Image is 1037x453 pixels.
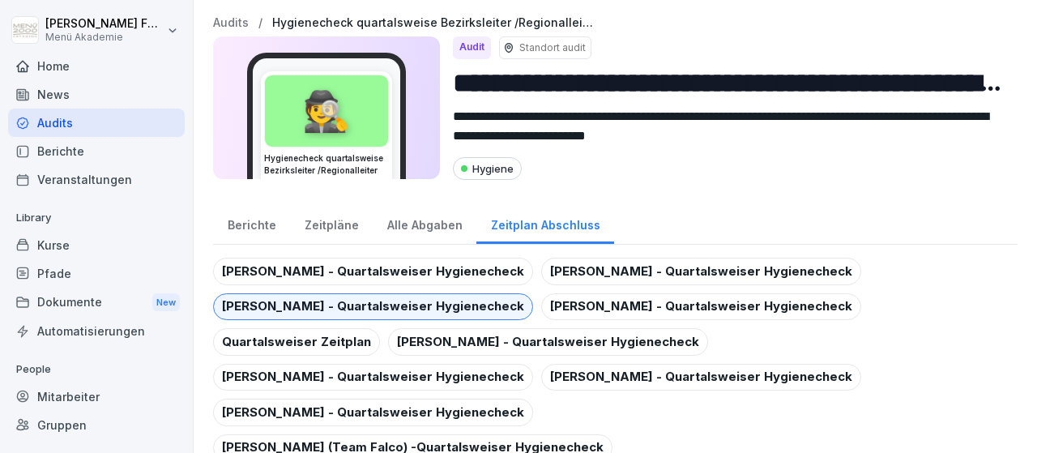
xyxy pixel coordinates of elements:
a: Gruppen [8,411,185,439]
a: Pfade [8,259,185,288]
p: Library [8,205,185,231]
p: / [258,16,262,30]
div: New [152,293,180,312]
div: [PERSON_NAME] - Quartalsweiser Hygienecheck [541,293,861,321]
a: Alle Abgaben [373,203,476,244]
a: Kurse [8,231,185,259]
p: People [8,357,185,382]
div: [PERSON_NAME] - Quartalsweiser Hygienecheck [213,258,533,285]
div: Audit [453,36,491,59]
a: Berichte [213,203,290,244]
a: Audits [8,109,185,137]
div: [PERSON_NAME] - Quartalsweiser Hygienecheck [213,399,533,426]
div: [PERSON_NAME] - Quartalsweiser Hygienecheck [213,293,533,321]
a: Zeitpläne [290,203,373,244]
div: [PERSON_NAME] - Quartalsweiser Hygienecheck [388,328,708,356]
a: DokumenteNew [8,288,185,318]
a: Audits [213,16,249,30]
p: Menü Akademie [45,32,164,43]
a: Automatisierungen [8,317,185,345]
div: Dokumente [8,288,185,318]
div: 🕵️ [265,75,388,147]
a: Mitarbeiter [8,382,185,411]
a: Home [8,52,185,80]
a: Veranstaltungen [8,165,185,194]
a: Berichte [8,137,185,165]
p: Standort audit [519,41,586,55]
a: News [8,80,185,109]
a: Hygienecheck quartalsweise Bezirksleiter /Regionalleiter [272,16,596,30]
div: Hygiene [453,157,522,180]
div: [PERSON_NAME] - Quartalsweiser Hygienecheck [213,364,533,391]
p: [PERSON_NAME] Faschon [45,17,164,31]
div: [PERSON_NAME] - Quartalsweiser Hygienecheck [541,364,861,391]
a: Zeitplan Abschluss [476,203,614,244]
div: [PERSON_NAME] - Quartalsweiser Hygienecheck [541,258,861,285]
h3: Hygienecheck quartalsweise Bezirksleiter /Regionalleiter [264,152,389,177]
div: Quartalsweiser Zeitplan [213,328,380,356]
